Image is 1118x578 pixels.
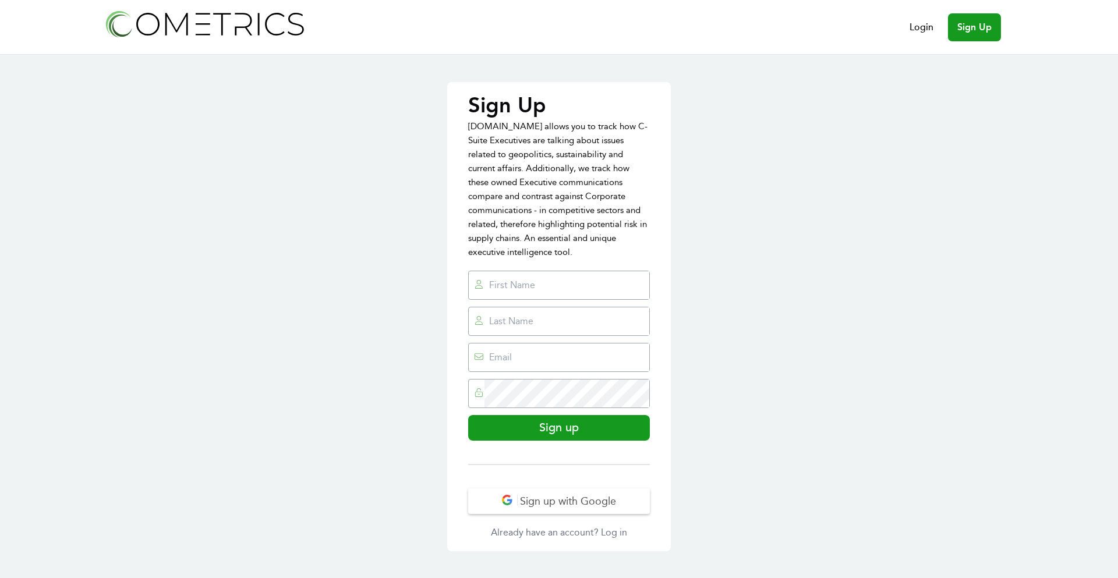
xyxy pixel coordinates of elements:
[468,94,650,117] p: Sign Up
[948,13,1001,41] a: Sign Up
[910,20,933,34] a: Login
[102,7,306,40] img: Cometrics logo
[484,271,649,299] input: First Name
[468,488,650,514] button: Sign up with Google
[484,307,649,335] input: Last Name
[468,415,650,441] input: Sign up
[468,119,650,259] p: [DOMAIN_NAME] allows you to track how C-Suite Executives are talking about issues related to geop...
[468,526,650,540] a: Already have an account? Log in
[484,343,649,371] input: Email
